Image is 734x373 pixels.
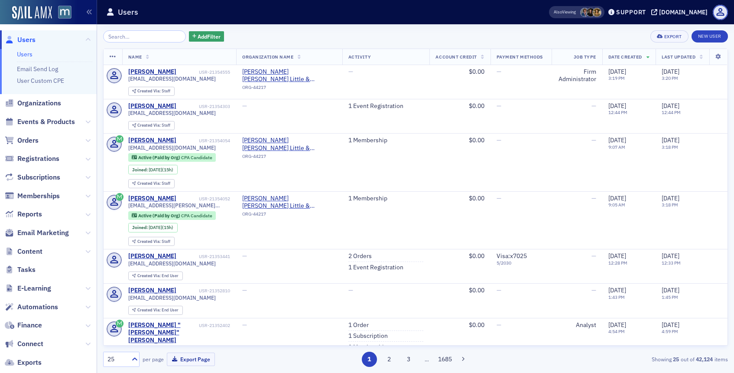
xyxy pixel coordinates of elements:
[17,265,36,275] span: Tasks
[713,5,728,20] span: Profile
[128,252,176,260] a: [PERSON_NAME]
[608,109,627,115] time: 12:44 PM
[348,102,403,110] a: 1 Event Registration
[591,286,596,294] span: —
[178,69,230,75] div: USR-21354555
[608,294,625,300] time: 1:43 PM
[128,144,216,151] span: [EMAIL_ADDRESS][DOMAIN_NAME]
[128,75,216,82] span: [EMAIL_ADDRESS][DOMAIN_NAME]
[128,110,216,116] span: [EMAIL_ADDRESS][DOMAIN_NAME]
[591,252,596,260] span: —
[17,321,42,330] span: Finance
[435,54,477,60] span: Account Credit
[608,321,626,329] span: [DATE]
[5,284,51,293] a: E-Learning
[662,328,678,334] time: 4:59 PM
[242,286,247,294] span: —
[242,195,336,210] span: Grandizio Wilkins Little & Matthews (Hunt Valley, MD)
[242,321,247,329] span: —
[5,228,69,238] a: Email Marketing
[178,104,230,109] div: USR-21354303
[616,8,646,16] div: Support
[497,286,501,294] span: —
[137,180,162,186] span: Created Via :
[181,213,212,219] span: CPA Candidate
[608,136,626,144] span: [DATE]
[362,352,377,367] button: 1
[149,167,162,173] span: [DATE]
[128,102,176,110] a: [PERSON_NAME]
[608,202,625,208] time: 9:05 AM
[5,247,42,256] a: Content
[469,194,484,202] span: $0.00
[608,252,626,260] span: [DATE]
[17,209,42,219] span: Reports
[118,7,138,17] h1: Users
[438,352,453,367] button: 1685
[132,225,149,230] span: Joined :
[137,88,162,94] span: Created Via :
[167,353,215,366] button: Export Page
[58,6,71,19] img: SailAMX
[497,260,546,266] span: 5 / 2030
[178,254,230,259] div: USR-21353441
[128,321,198,344] a: [PERSON_NAME] "[PERSON_NAME]" [PERSON_NAME]
[128,272,183,281] div: Created Via: End User
[5,321,42,330] a: Finance
[591,194,596,202] span: —
[128,287,176,294] div: [PERSON_NAME]
[137,239,162,244] span: Created Via :
[608,144,625,150] time: 9:07 AM
[17,35,36,45] span: Users
[52,6,71,20] a: View Homepage
[128,68,176,76] div: [PERSON_NAME]
[651,9,711,15] button: [DOMAIN_NAME]
[149,224,162,230] span: [DATE]
[5,339,43,349] a: Connect
[137,274,179,278] div: End User
[608,260,627,266] time: 12:28 PM
[348,321,369,329] a: 1 Order
[580,8,589,17] span: Chris Dougherty
[242,54,293,60] span: Organization Name
[5,302,58,312] a: Automations
[664,34,682,39] div: Export
[128,306,183,315] div: Created Via: End User
[348,195,387,203] a: 1 Membership
[128,54,142,60] span: Name
[17,98,61,108] span: Organizations
[242,211,336,220] div: ORG-44217
[662,321,679,329] span: [DATE]
[137,308,179,313] div: End User
[558,321,596,329] div: Analyst
[128,223,178,232] div: Joined: 2025-10-06 00:00:00
[662,286,679,294] span: [DATE]
[137,307,162,313] span: Created Via :
[242,137,336,152] span: Grandizio Wilkins Little & Matthews (Hunt Valley, MD)
[17,154,59,164] span: Registrations
[17,358,42,367] span: Exports
[5,265,36,275] a: Tasks
[12,6,52,20] a: SailAMX
[128,195,176,203] a: [PERSON_NAME]
[662,109,681,115] time: 12:44 PM
[128,237,175,246] div: Created Via: Staff
[17,65,58,73] a: Email Send Log
[198,33,221,40] span: Add Filter
[17,50,32,58] a: Users
[5,117,75,127] a: Events & Products
[662,202,678,208] time: 3:18 PM
[137,239,170,244] div: Staff
[5,98,61,108] a: Organizations
[128,165,178,174] div: Joined: 2025-10-06 00:00:00
[242,154,336,162] div: ORG-44217
[143,355,164,363] label: per page
[497,194,501,202] span: —
[497,68,501,75] span: —
[662,75,678,81] time: 3:20 PM
[5,173,60,182] a: Subscriptions
[497,102,501,110] span: —
[662,252,679,260] span: [DATE]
